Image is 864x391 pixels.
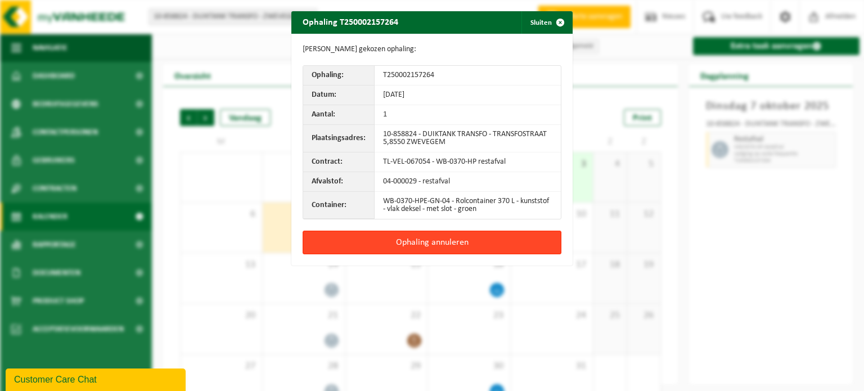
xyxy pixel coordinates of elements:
th: Datum: [303,86,375,105]
td: 04-000029 - restafval [375,172,561,192]
td: 1 [375,105,561,125]
p: [PERSON_NAME] gekozen ophaling: [303,45,561,54]
th: Ophaling: [303,66,375,86]
td: TL-VEL-067054 - WB-0370-HP restafval [375,152,561,172]
th: Plaatsingsadres: [303,125,375,152]
th: Afvalstof: [303,172,375,192]
th: Container: [303,192,375,219]
button: Sluiten [521,11,571,34]
iframe: chat widget [6,366,188,391]
button: Ophaling annuleren [303,231,561,254]
td: 10-858824 - DUIKTANK TRANSFO - TRANSFOSTRAAT 5,8550 ZWEVEGEM [375,125,561,152]
td: WB-0370-HPE-GN-04 - Rolcontainer 370 L - kunststof - vlak deksel - met slot - groen [375,192,561,219]
th: Aantal: [303,105,375,125]
td: [DATE] [375,86,561,105]
h2: Ophaling T250002157264 [291,11,409,33]
td: T250002157264 [375,66,561,86]
th: Contract: [303,152,375,172]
